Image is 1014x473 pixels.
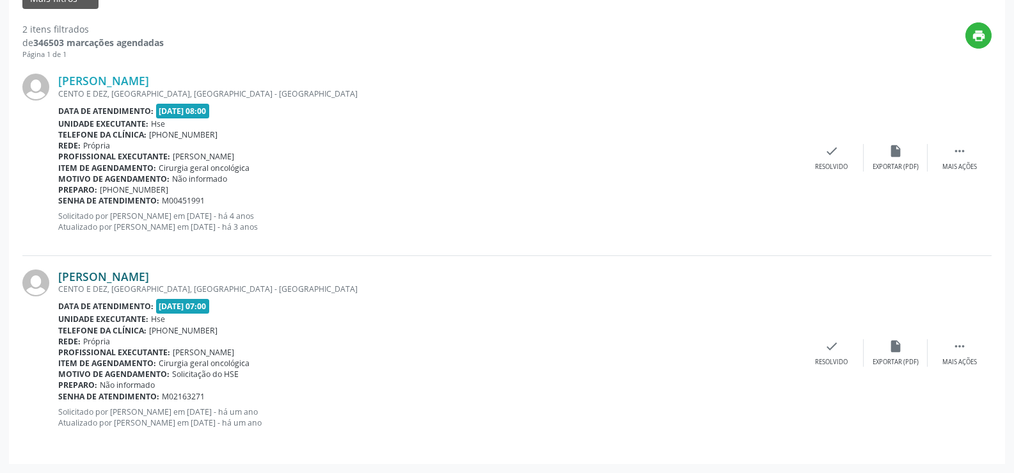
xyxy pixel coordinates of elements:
[22,49,164,60] div: Página 1 de 1
[100,380,155,390] span: Não informado
[22,269,49,296] img: img
[22,36,164,49] div: de
[58,74,149,88] a: [PERSON_NAME]
[162,391,205,402] span: M02163271
[58,369,170,380] b: Motivo de agendamento:
[58,314,148,325] b: Unidade executante:
[58,140,81,151] b: Rede:
[100,184,168,195] span: [PHONE_NUMBER]
[58,118,148,129] b: Unidade executante:
[953,339,967,353] i: 
[58,163,156,173] b: Item de agendamento:
[972,29,986,43] i: print
[873,358,919,367] div: Exportar (PDF)
[58,284,800,294] div: CENTO E DEZ, [GEOGRAPHIC_DATA], [GEOGRAPHIC_DATA] - [GEOGRAPHIC_DATA]
[825,144,839,158] i: check
[159,163,250,173] span: Cirurgia geral oncológica
[815,358,848,367] div: Resolvido
[58,184,97,195] b: Preparo:
[965,22,992,49] button: print
[58,391,159,402] b: Senha de atendimento:
[815,163,848,172] div: Resolvido
[58,336,81,347] b: Rede:
[58,195,159,206] b: Senha de atendimento:
[149,325,218,336] span: [PHONE_NUMBER]
[58,88,800,99] div: CENTO E DEZ, [GEOGRAPHIC_DATA], [GEOGRAPHIC_DATA] - [GEOGRAPHIC_DATA]
[942,358,977,367] div: Mais ações
[58,106,154,116] b: Data de atendimento:
[58,347,170,358] b: Profissional executante:
[58,406,800,428] p: Solicitado por [PERSON_NAME] em [DATE] - há um ano Atualizado por [PERSON_NAME] em [DATE] - há um...
[151,118,165,129] span: Hse
[33,36,164,49] strong: 346503 marcações agendadas
[83,140,110,151] span: Própria
[172,369,239,380] span: Solicitação do HSE
[58,151,170,162] b: Profissional executante:
[162,195,205,206] span: M00451991
[149,129,218,140] span: [PHONE_NUMBER]
[172,173,227,184] span: Não informado
[889,339,903,353] i: insert_drive_file
[58,269,149,284] a: [PERSON_NAME]
[58,129,147,140] b: Telefone da clínica:
[173,347,234,358] span: [PERSON_NAME]
[58,211,800,232] p: Solicitado por [PERSON_NAME] em [DATE] - há 4 anos Atualizado por [PERSON_NAME] em [DATE] - há 3 ...
[889,144,903,158] i: insert_drive_file
[825,339,839,353] i: check
[58,173,170,184] b: Motivo de agendamento:
[942,163,977,172] div: Mais ações
[151,314,165,325] span: Hse
[58,380,97,390] b: Preparo:
[58,325,147,336] b: Telefone da clínica:
[58,301,154,312] b: Data de atendimento:
[953,144,967,158] i: 
[156,104,210,118] span: [DATE] 08:00
[873,163,919,172] div: Exportar (PDF)
[83,336,110,347] span: Própria
[58,358,156,369] b: Item de agendamento:
[173,151,234,162] span: [PERSON_NAME]
[156,299,210,314] span: [DATE] 07:00
[22,22,164,36] div: 2 itens filtrados
[159,358,250,369] span: Cirurgia geral oncológica
[22,74,49,100] img: img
